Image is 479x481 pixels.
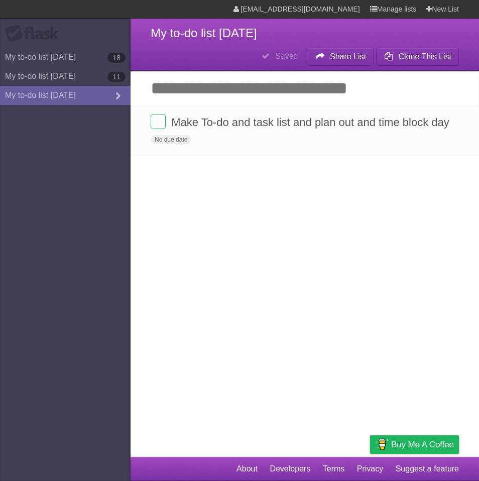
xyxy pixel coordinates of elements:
a: Buy me a coffee [370,435,459,454]
b: Saved [275,52,298,60]
button: Clone This List [376,48,459,66]
span: No due date [151,135,191,144]
a: About [236,459,258,478]
a: Privacy [357,459,383,478]
a: Developers [270,459,310,478]
span: Make To-do and task list and plan out and time block day [171,116,452,129]
b: 18 [107,53,126,63]
span: Buy me a coffee [391,436,454,453]
button: Share List [308,48,374,66]
b: Share List [330,52,366,61]
a: Terms [323,459,345,478]
span: My to-do list [DATE] [151,26,257,40]
b: 11 [107,72,126,82]
img: Buy me a coffee [375,436,389,453]
label: Done [151,114,166,129]
a: Suggest a feature [396,459,459,478]
div: Flask [5,25,65,43]
b: Clone This List [398,52,451,61]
